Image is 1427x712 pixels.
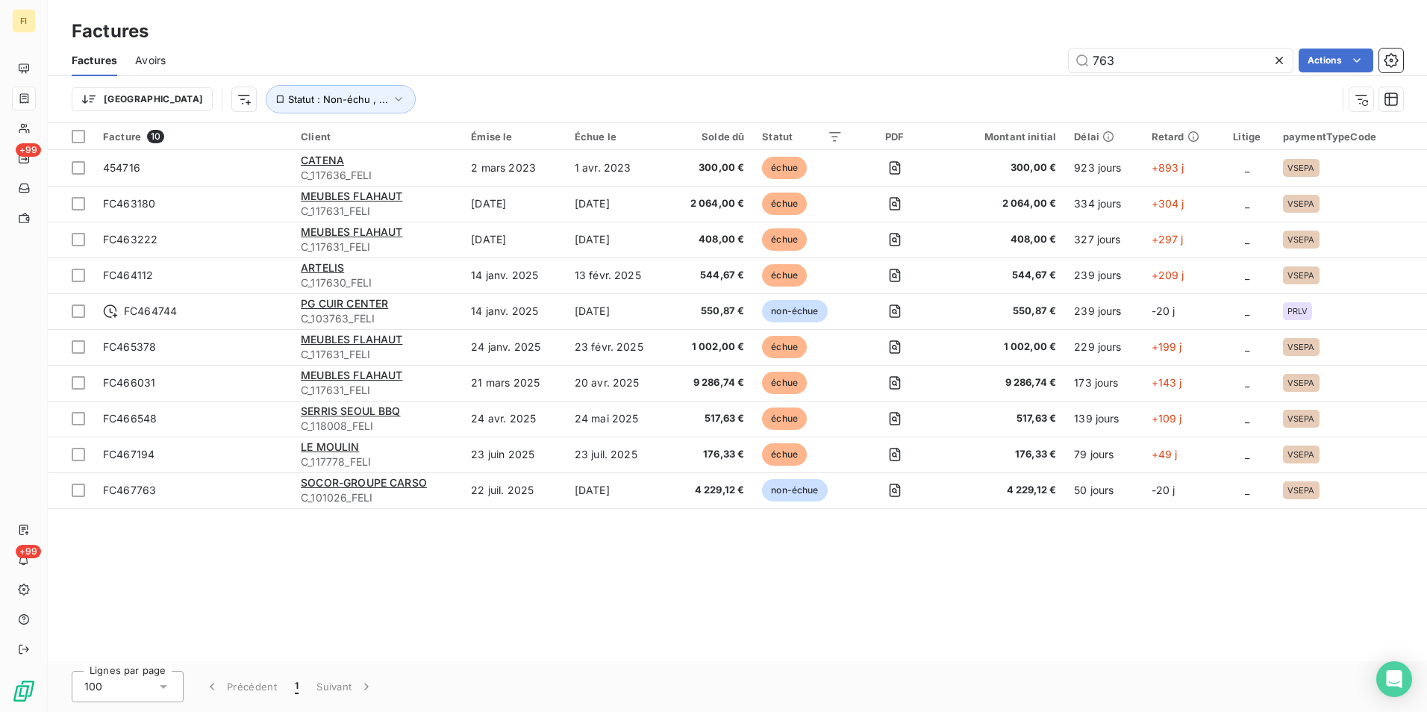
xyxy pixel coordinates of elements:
span: FC466548 [103,412,157,425]
span: ARTELIS [301,261,344,274]
span: Facture [103,131,141,143]
span: VSEPA [1287,414,1315,423]
div: paymentTypeCode [1283,131,1418,143]
span: 408,00 € [677,232,744,247]
button: 1 [286,671,307,702]
td: 923 jours [1065,150,1142,186]
td: 229 jours [1065,329,1142,365]
span: LE MOULIN [301,440,359,453]
td: [DATE] [566,293,668,329]
span: C_117631_FELI [301,347,453,362]
td: [DATE] [566,222,668,257]
td: 24 mai 2025 [566,401,668,437]
span: SERRIS SEOUL BBQ [301,405,400,417]
span: PG CUIR CENTER [301,297,388,310]
input: Rechercher [1069,49,1293,72]
span: C_117631_FELI [301,240,453,254]
div: Délai [1074,131,1133,143]
span: non-échue [762,300,827,322]
td: 20 avr. 2025 [566,365,668,401]
span: C_117631_FELI [301,204,453,219]
span: C_101026_FELI [301,490,453,505]
span: échue [762,407,807,430]
button: [GEOGRAPHIC_DATA] [72,87,213,111]
img: Logo LeanPay [12,679,36,703]
span: non-échue [762,479,827,502]
td: 239 jours [1065,257,1142,293]
span: _ [1245,412,1249,425]
span: C_117630_FELI [301,275,453,290]
span: CATENA [301,154,344,166]
span: VSEPA [1287,199,1315,208]
span: VSEPA [1287,378,1315,387]
div: Open Intercom Messenger [1376,661,1412,697]
button: Précédent [196,671,286,702]
span: échue [762,336,807,358]
td: 327 jours [1065,222,1142,257]
span: VSEPA [1287,343,1315,352]
td: 23 juin 2025 [462,437,565,472]
span: 1 002,00 € [946,340,1056,355]
td: 334 jours [1065,186,1142,222]
span: FC464744 [124,304,177,319]
span: +199 j [1152,340,1182,353]
span: C_103763_FELI [301,311,453,326]
td: 50 jours [1065,472,1142,508]
div: Statut [762,131,843,143]
span: FC467763 [103,484,156,496]
span: VSEPA [1287,486,1315,495]
span: échue [762,443,807,466]
span: 544,67 € [677,268,744,283]
span: C_117778_FELI [301,455,453,469]
span: +99 [16,143,41,157]
span: +209 j [1152,269,1184,281]
h3: Factures [72,18,149,45]
td: [DATE] [462,186,565,222]
div: Échue le [575,131,659,143]
span: FC467194 [103,448,154,460]
span: +99 [16,545,41,558]
td: 2 mars 2023 [462,150,565,186]
span: VSEPA [1287,271,1315,280]
span: VSEPA [1287,235,1315,244]
span: 176,33 € [946,447,1056,462]
span: _ [1245,269,1249,281]
button: Suivant [307,671,383,702]
span: 4 229,12 € [946,483,1056,498]
span: -20 j [1152,484,1175,496]
span: Statut : Non-échu , ... [288,93,388,105]
span: échue [762,372,807,394]
span: 517,63 € [946,411,1056,426]
span: FC464112 [103,269,153,281]
span: -20 j [1152,305,1175,317]
span: +109 j [1152,412,1182,425]
span: FC463222 [103,233,157,246]
span: FC465378 [103,340,156,353]
span: MEUBLES FLAHAUT [301,225,402,238]
span: _ [1245,233,1249,246]
td: [DATE] [566,472,668,508]
span: 454716 [103,161,140,174]
span: 1 [295,679,299,694]
div: Retard [1152,131,1211,143]
span: 100 [84,679,102,694]
span: +304 j [1152,197,1184,210]
span: +297 j [1152,233,1184,246]
span: _ [1245,305,1249,317]
td: 239 jours [1065,293,1142,329]
td: 14 janv. 2025 [462,293,565,329]
td: 173 jours [1065,365,1142,401]
span: 517,63 € [677,411,744,426]
span: 2 064,00 € [946,196,1056,211]
span: +893 j [1152,161,1184,174]
span: 10 [147,130,164,143]
div: Litige [1229,131,1265,143]
td: 14 janv. 2025 [462,257,565,293]
td: [DATE] [566,186,668,222]
td: 13 févr. 2025 [566,257,668,293]
td: 23 févr. 2025 [566,329,668,365]
td: 1 avr. 2023 [566,150,668,186]
span: 300,00 € [677,160,744,175]
td: 23 juil. 2025 [566,437,668,472]
span: _ [1245,376,1249,389]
